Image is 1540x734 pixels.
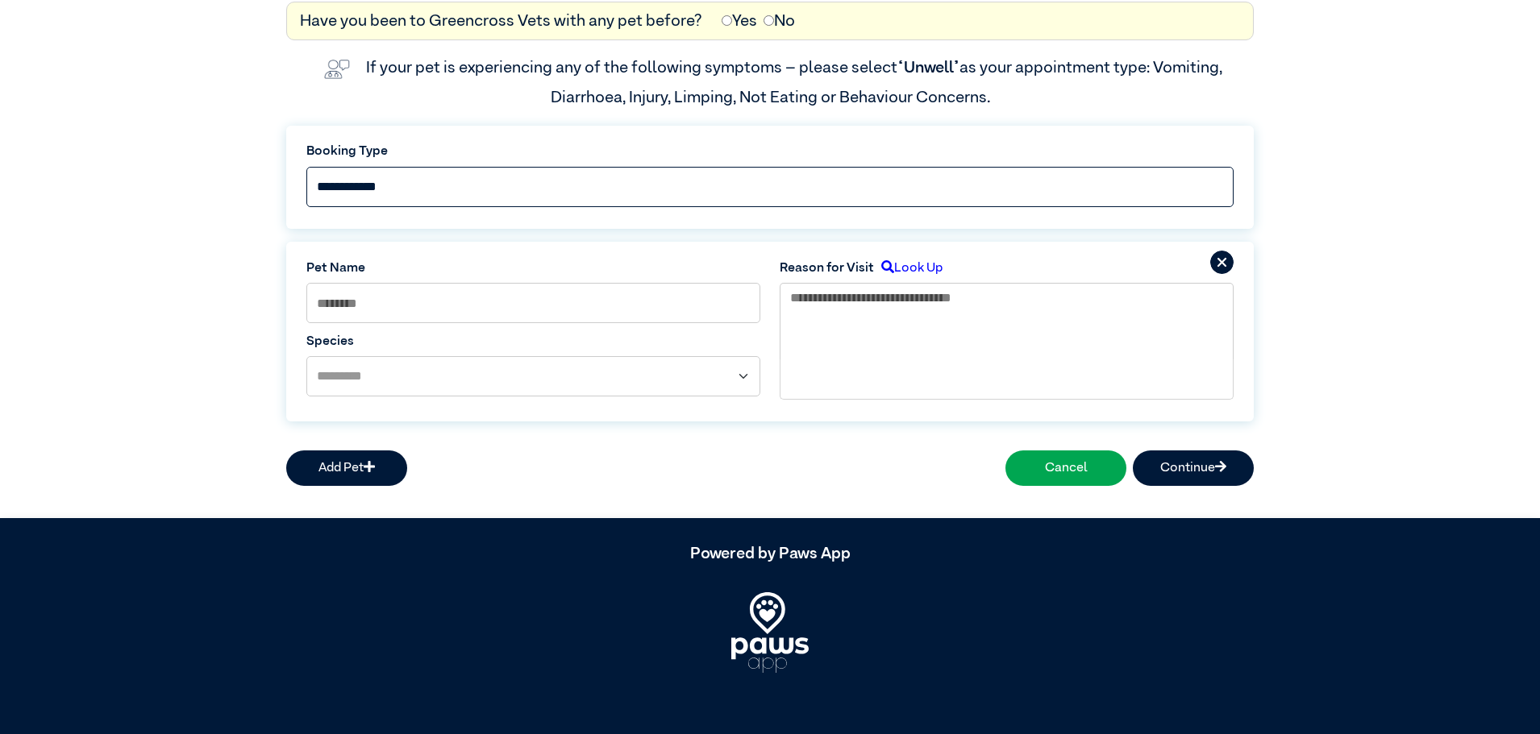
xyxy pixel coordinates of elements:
input: No [764,15,774,26]
button: Continue [1133,450,1254,486]
label: If your pet is experiencing any of the following symptoms – please select as your appointment typ... [366,60,1226,105]
label: Have you been to Greencross Vets with any pet before? [300,9,702,33]
label: Species [306,332,760,351]
img: vet [318,53,356,85]
button: Add Pet [286,450,407,486]
label: No [764,9,795,33]
label: Pet Name [306,259,760,278]
img: PawsApp [731,592,809,673]
button: Cancel [1005,450,1126,486]
span: “Unwell” [897,60,959,76]
label: Look Up [874,259,943,278]
label: Booking Type [306,142,1234,161]
label: Reason for Visit [780,259,874,278]
input: Yes [722,15,732,26]
h5: Powered by Paws App [286,544,1254,563]
label: Yes [722,9,757,33]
